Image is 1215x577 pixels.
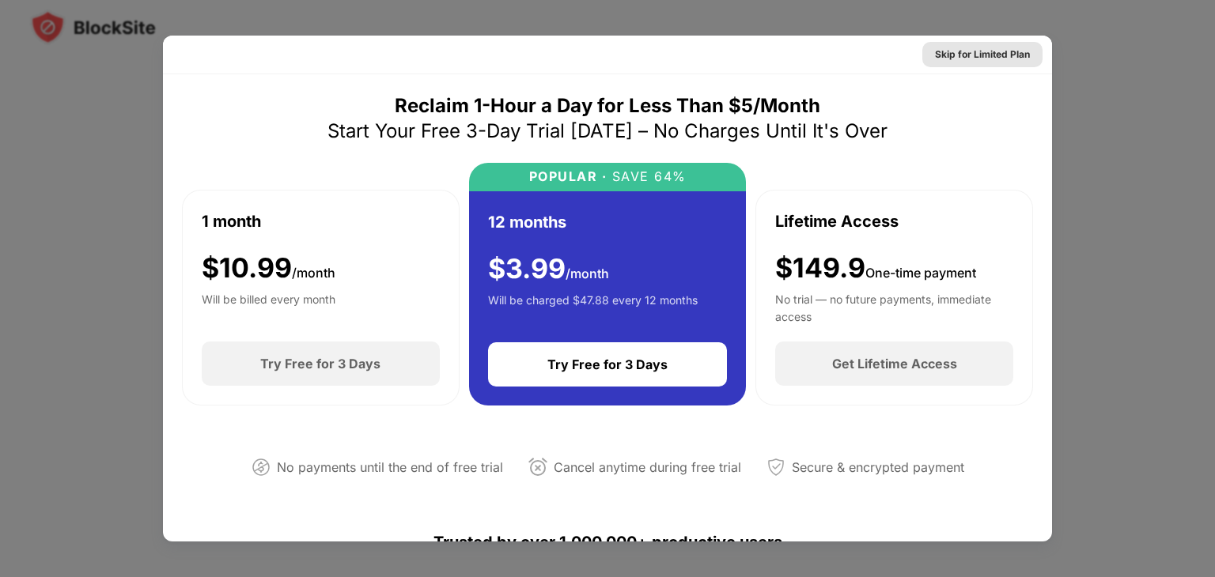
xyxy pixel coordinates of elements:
[554,456,741,479] div: Cancel anytime during free trial
[792,456,964,479] div: Secure & encrypted payment
[395,93,820,119] div: Reclaim 1-Hour a Day for Less Than $5/Month
[865,265,976,281] span: One-time payment
[775,209,899,233] div: Lifetime Access
[775,291,1013,322] div: No trial — no future payments, immediate access
[260,356,380,371] div: Try Free for 3 Days
[775,252,976,285] div: $149.9
[607,169,687,184] div: SAVE 64%
[935,47,1030,62] div: Skip for Limited Plan
[202,252,335,285] div: $ 10.99
[832,356,957,371] div: Get Lifetime Access
[292,265,335,281] span: /month
[202,291,335,322] div: Will be billed every month
[488,292,698,323] div: Will be charged $47.88 every 12 months
[277,456,503,479] div: No payments until the end of free trial
[529,169,607,184] div: POPULAR ·
[566,266,609,281] span: /month
[327,119,888,144] div: Start Your Free 3-Day Trial [DATE] – No Charges Until It's Over
[488,210,566,234] div: 12 months
[547,356,668,372] div: Try Free for 3 Days
[766,458,785,477] img: secured-payment
[252,458,271,477] img: not-paying
[528,458,547,477] img: cancel-anytime
[488,253,609,285] div: $ 3.99
[202,209,261,233] div: 1 month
